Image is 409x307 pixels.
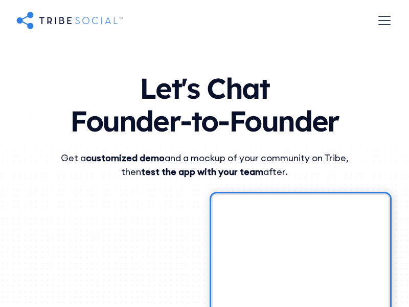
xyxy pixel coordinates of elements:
[16,10,123,30] a: home
[141,166,263,178] strong: test the app with your team
[86,152,165,164] strong: customized demo
[20,61,389,143] h1: Let's Chat Founder-to-Founder
[372,8,393,33] div: menu
[41,151,368,179] div: Get a and a mockup of your community on Tribe, then after.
